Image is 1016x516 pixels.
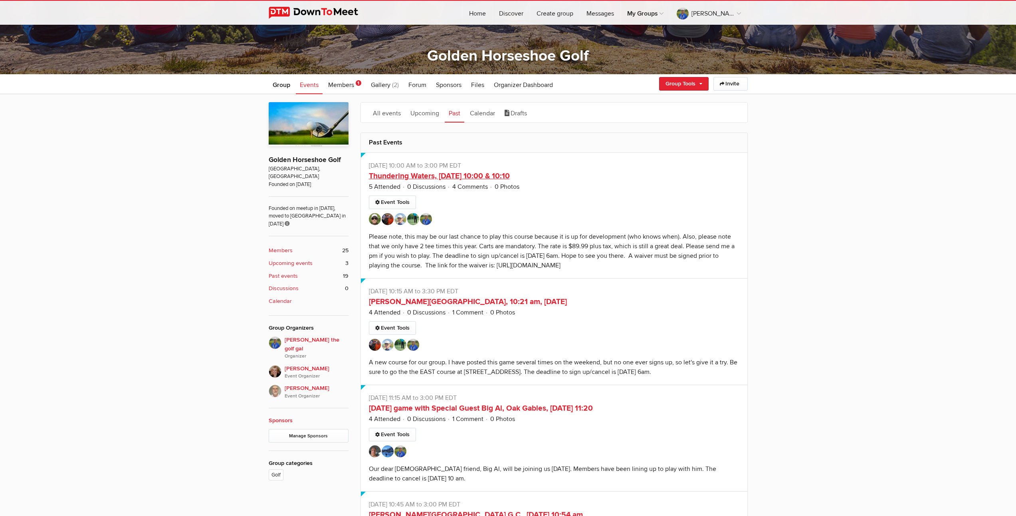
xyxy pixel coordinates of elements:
span: 25 [342,246,349,255]
p: [DATE] 10:15 AM to 3:30 PM EDT [369,287,739,296]
span: Events [300,81,319,89]
img: Greg Mais [269,385,281,397]
a: Golden Horseshoe Golf [269,156,341,164]
div: A new course for our group. I have posted this game several times on the weekend, but no one ever... [369,358,737,376]
img: Beth the golf gal [269,336,281,349]
i: Organizer [285,353,349,360]
span: Founded on [DATE] [269,181,349,188]
span: [PERSON_NAME] [285,364,349,380]
i: Event Organizer [285,393,349,400]
a: [PERSON_NAME] the golf gal [670,1,747,25]
a: Event Tools [369,321,416,335]
span: [PERSON_NAME] [285,384,349,400]
a: 0 Discussions [407,308,446,316]
a: Calendar [269,297,349,306]
a: Golden Horseshoe Golf [427,47,589,65]
span: Files [471,81,484,89]
img: DownToMeet [269,7,370,19]
a: [PERSON_NAME]Event Organizer [269,360,349,380]
a: Home [463,1,492,25]
p: [DATE] 10:00 AM to 3:00 PM EDT [369,161,739,170]
a: Calendar [466,103,499,123]
a: Members 25 [269,246,349,255]
a: Group [269,74,294,94]
a: 4 Comments [452,183,488,191]
span: (2) [392,81,399,89]
span: 19 [343,272,349,281]
a: 0 Photos [495,183,519,191]
a: 0 Photos [490,415,515,423]
a: Messages [580,1,620,25]
img: Beth the golf gal [407,339,419,351]
a: 1 Comment [452,308,483,316]
span: 0 [345,284,349,293]
a: Members 1 [324,74,365,94]
b: Members [269,246,293,255]
span: Founded on meetup in [DATE], moved to [GEOGRAPHIC_DATA] in [DATE] [269,196,349,228]
span: Group [273,81,290,89]
a: 5 Attended [369,183,400,191]
a: Thundering Waters, [DATE] 10:00 & 10:10 [369,171,510,181]
a: Manage Sponsors [269,429,349,443]
span: Members [328,81,354,89]
a: Sponsors [269,417,293,424]
img: Beth the golf gal [420,213,432,225]
a: Invite [713,77,748,91]
a: Drafts [501,103,531,123]
a: Forum [404,74,430,94]
span: Gallery [371,81,390,89]
span: [GEOGRAPHIC_DATA], [GEOGRAPHIC_DATA] [269,165,349,181]
a: Gallery (2) [367,74,403,94]
a: [PERSON_NAME]Event Organizer [269,380,349,400]
a: [PERSON_NAME] the golf galOrganizer [269,336,349,360]
a: 1 Comment [452,415,483,423]
img: Darin J [369,213,381,225]
div: Group categories [269,459,349,468]
img: Golden Horseshoe Golf [269,102,349,146]
a: Group Tools [659,77,709,91]
img: Caroline Nesbitt [269,365,281,378]
img: Beth the golf gal [394,445,406,457]
div: Please note, this may be our last chance to play this course because it is up for development (wh... [369,233,735,269]
a: 0 Discussions [407,183,446,191]
a: Event Tools [369,428,416,441]
img: Casemaker [407,213,419,225]
a: Upcoming events 3 [269,259,349,268]
img: Harv L [382,445,394,457]
span: 3 [345,259,349,268]
img: tonybruyn [382,213,394,225]
a: Upcoming [406,103,443,123]
div: Group Organizers [269,324,349,332]
a: [PERSON_NAME][GEOGRAPHIC_DATA], 10:21 am, [DATE] [369,297,567,306]
a: Organizer Dashboard [490,74,557,94]
span: Forum [408,81,426,89]
a: Sponsors [432,74,465,94]
a: My Groups [621,1,670,25]
a: 4 Attended [369,308,400,316]
a: 0 Photos [490,308,515,316]
a: Past [445,103,464,123]
a: Discover [493,1,530,25]
img: Mike N [382,339,394,351]
b: Past events [269,272,298,281]
a: Create group [530,1,580,25]
span: Sponsors [436,81,461,89]
p: [DATE] 11:15 AM to 3:00 PM EDT [369,393,739,403]
b: Upcoming events [269,259,313,268]
a: 0 Discussions [407,415,446,423]
span: [PERSON_NAME] the golf gal [285,336,349,360]
a: 4 Attended [369,415,400,423]
a: Event Tools [369,196,416,209]
a: Events [296,74,323,94]
span: 1 [356,80,361,86]
span: Organizer Dashboard [494,81,553,89]
a: [DATE] game with Special Guest Big Al, Oak Gables, [DATE] 11:20 [369,403,593,413]
a: All events [369,103,405,123]
img: tonybruyn [369,339,381,351]
b: Discussions [269,284,299,293]
a: Discussions 0 [269,284,349,293]
div: Our dear [DEMOGRAPHIC_DATA] friend, Big Al, will be joining us [DATE]. Members have been lining u... [369,465,716,482]
img: Casemaker [394,339,406,351]
b: Calendar [269,297,292,306]
a: Past events 19 [269,272,349,281]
